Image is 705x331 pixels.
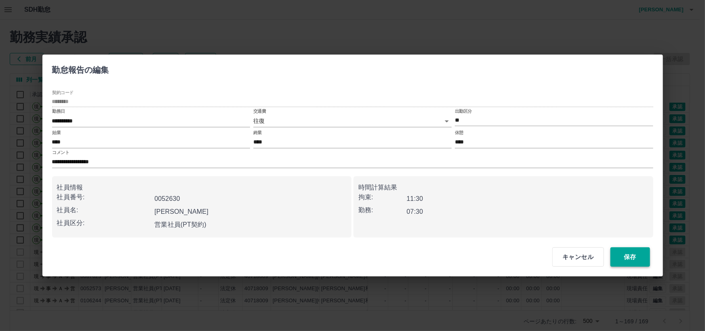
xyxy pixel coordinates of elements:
[57,205,152,215] p: 社員名:
[455,108,472,114] label: 出勤区分
[57,192,152,202] p: 社員番号:
[552,247,604,267] button: キャンセル
[455,129,463,135] label: 休憩
[52,90,74,96] label: 契約コード
[610,247,650,267] button: 保存
[57,183,347,192] p: 社員情報
[57,218,152,228] p: 社員区分:
[358,205,407,215] p: 勤務:
[154,195,180,202] b: 0052630
[52,129,61,135] label: 始業
[358,183,648,192] p: 時間計算結果
[358,192,407,202] p: 拘束:
[407,195,423,202] b: 11:30
[154,208,208,215] b: [PERSON_NAME]
[154,221,206,228] b: 営業社員(PT契約)
[52,108,65,114] label: 勤務日
[253,108,266,114] label: 交通費
[407,208,423,215] b: 07:30
[42,55,119,82] h2: 勤怠報告の編集
[253,129,262,135] label: 終業
[253,115,452,127] div: 往復
[52,149,69,155] label: コメント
